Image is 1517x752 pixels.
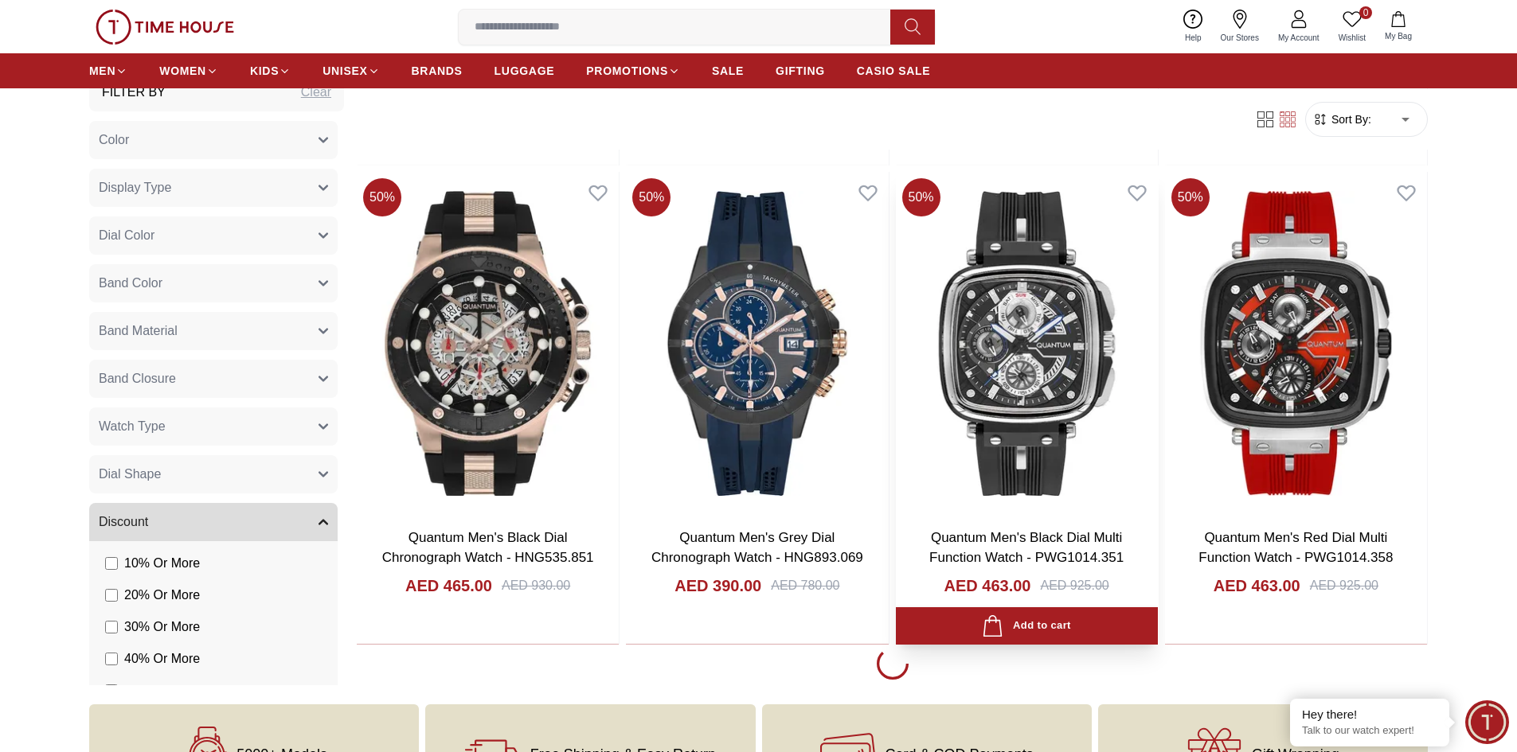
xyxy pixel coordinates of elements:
span: WOMEN [159,63,206,79]
span: 50 % [363,178,401,216]
span: 50 % Or More [124,681,200,700]
span: BRANDS [412,63,463,79]
span: 30 % Or More [124,618,200,637]
a: UNISEX [323,56,379,85]
span: Watch Type [99,417,166,436]
button: Band Closure [89,360,338,398]
span: Display Type [99,178,171,197]
span: Band Color [99,274,162,293]
a: LUGGAGE [495,56,555,85]
a: CASIO SALE [857,56,931,85]
img: ... [96,10,234,45]
a: Quantum Men's Grey Dial Chronograph Watch - HNG893.069 [651,530,863,566]
span: 20 % Or More [124,586,200,605]
img: Quantum Men's Black Dial Chronograph Watch - HNG535.851 [357,172,619,514]
span: Sort By: [1328,111,1371,127]
span: UNISEX [323,63,367,79]
h4: AED 463.00 [944,575,1031,597]
a: WOMEN [159,56,218,85]
div: Add to cart [982,615,1070,637]
a: PROMOTIONS [586,56,680,85]
span: Dial Color [99,226,154,245]
span: 0 [1359,6,1372,19]
h4: AED 463.00 [1214,575,1300,597]
span: Discount [99,512,148,532]
input: 40% Or More [105,653,118,665]
span: MEN [89,63,115,79]
span: CASIO SALE [857,63,931,79]
a: BRANDS [412,56,463,85]
div: AED 925.00 [1040,576,1108,595]
button: Watch Type [89,407,338,446]
input: 50% Or More [105,684,118,697]
div: Clear [301,83,331,102]
button: Band Color [89,264,338,302]
span: Band Material [99,321,178,341]
span: My Account [1272,32,1326,44]
a: Quantum Men's Red Dial Multi Function Watch - PWG1014.358 [1198,530,1393,566]
span: 10 % Or More [124,554,200,573]
span: 50 % [902,178,940,216]
a: MEN [89,56,127,85]
input: 20% Or More [105,589,118,602]
input: 10% Or More [105,557,118,570]
a: GIFTING [776,56,825,85]
img: Quantum Men's Black Dial Multi Function Watch - PWG1014.351 [896,172,1158,514]
div: AED 930.00 [502,576,570,595]
span: Color [99,131,129,150]
span: KIDS [250,63,279,79]
button: Discount [89,503,338,541]
button: My Bag [1375,8,1421,45]
span: LUGGAGE [495,63,555,79]
button: Sort By: [1312,111,1371,127]
span: Help [1179,32,1208,44]
button: Dial Color [89,216,338,255]
span: My Bag [1378,30,1418,42]
span: 50 % [1171,178,1210,216]
a: Help [1175,6,1211,47]
span: SALE [712,63,744,79]
img: Quantum Men's Red Dial Multi Function Watch - PWG1014.358 [1165,172,1427,514]
span: 50 % [632,178,671,216]
span: Band Closure [99,369,176,388]
button: Color [89,121,338,159]
button: Add to cart [896,607,1158,645]
a: Quantum Men's Black Dial Chronograph Watch - HNG535.851 [382,530,594,566]
a: Quantum Men's Black Dial Multi Function Watch - PWG1014.351 [929,530,1124,566]
p: Talk to our watch expert! [1302,724,1437,738]
span: GIFTING [776,63,825,79]
a: KIDS [250,56,291,85]
h4: AED 390.00 [674,575,761,597]
div: AED 925.00 [1310,576,1378,595]
span: 40 % Or More [124,649,200,668]
span: Dial Shape [99,465,161,484]
a: 0Wishlist [1329,6,1375,47]
input: 30% Or More [105,621,118,633]
h4: AED 465.00 [405,575,492,597]
button: Display Type [89,169,338,207]
div: Hey there! [1302,707,1437,723]
div: AED 780.00 [771,576,839,595]
img: Quantum Men's Grey Dial Chronograph Watch - HNG893.069 [626,172,888,514]
a: Our Stores [1211,6,1269,47]
div: Chat Widget [1465,700,1509,744]
h3: Filter By [102,83,166,102]
span: Our Stores [1214,32,1265,44]
button: Band Material [89,312,338,350]
a: SALE [712,56,744,85]
span: Wishlist [1332,32,1372,44]
button: Dial Shape [89,455,338,493]
span: PROMOTIONS [586,63,668,79]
